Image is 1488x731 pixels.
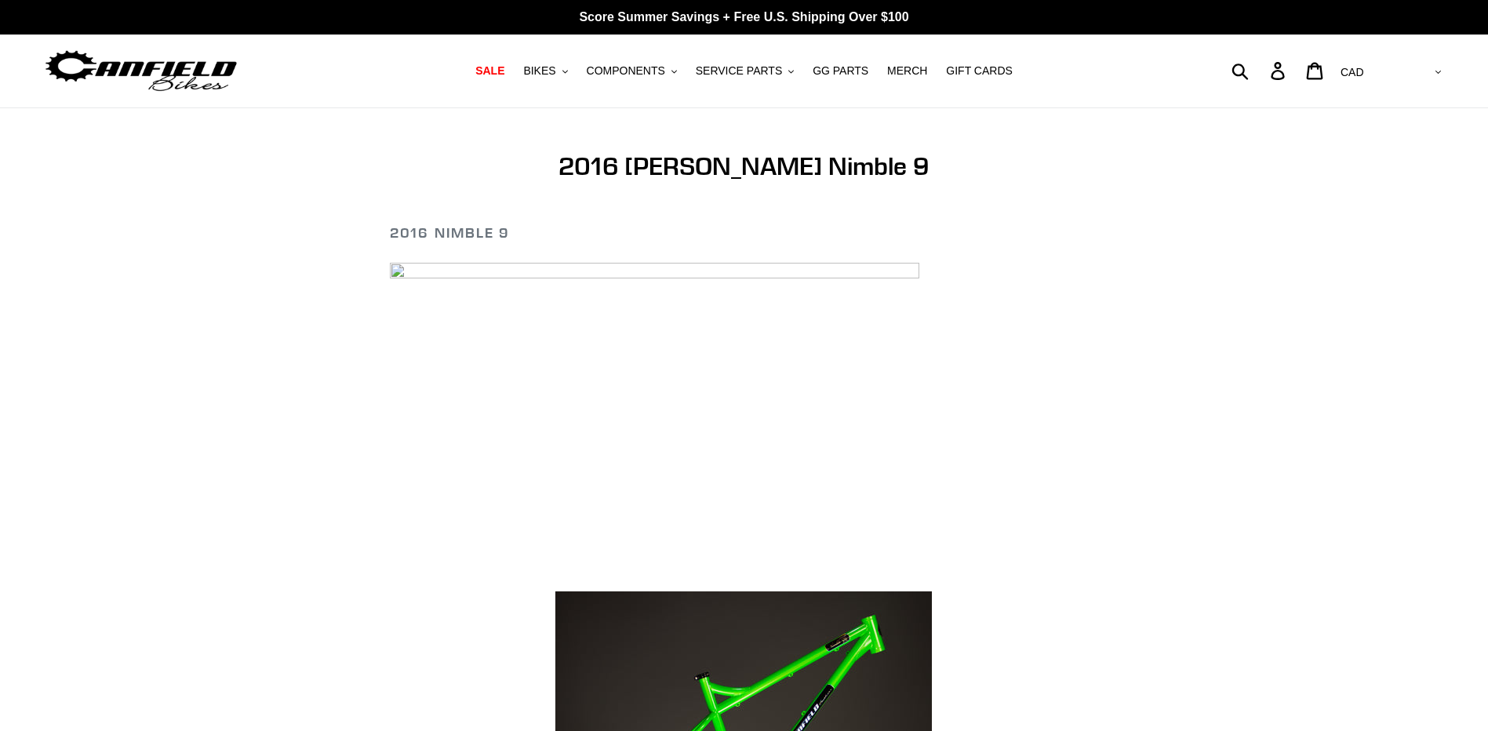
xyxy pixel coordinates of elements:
[579,60,685,82] button: COMPONENTS
[879,60,935,82] a: MERCH
[938,60,1020,82] a: GIFT CARDS
[887,64,927,78] span: MERCH
[813,64,868,78] span: GG PARTS
[523,64,555,78] span: BIKES
[475,64,504,78] span: SALE
[43,46,239,96] img: Canfield Bikes
[390,224,1098,242] h2: 2016 Nimble 9
[587,64,665,78] span: COMPONENTS
[468,60,512,82] a: SALE
[1240,53,1280,88] input: Search
[688,60,802,82] button: SERVICE PARTS
[696,64,782,78] span: SERVICE PARTS
[946,64,1013,78] span: GIFT CARDS
[390,151,1098,181] h1: 2016 [PERSON_NAME] Nimble 9
[515,60,575,82] button: BIKES
[805,60,876,82] a: GG PARTS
